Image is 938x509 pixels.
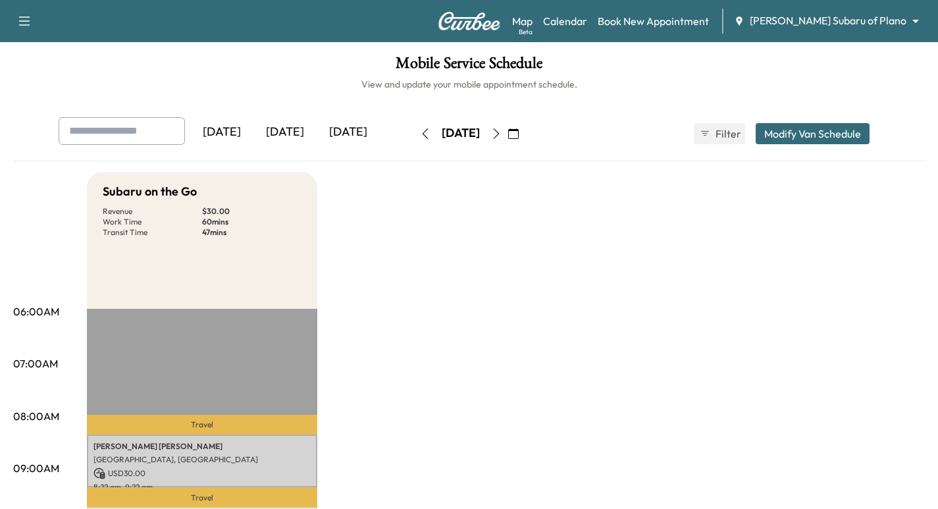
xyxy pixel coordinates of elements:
[13,304,59,319] p: 06:00AM
[756,123,870,144] button: Modify Van Schedule
[750,13,906,28] span: [PERSON_NAME] Subaru of Plano
[13,460,59,476] p: 09:00AM
[13,55,925,78] h1: Mobile Service Schedule
[93,468,311,479] p: USD 30.00
[93,441,311,452] p: [PERSON_NAME] [PERSON_NAME]
[519,27,533,37] div: Beta
[103,217,202,227] p: Work Time
[93,454,311,465] p: [GEOGRAPHIC_DATA], [GEOGRAPHIC_DATA]
[253,117,317,147] div: [DATE]
[442,125,480,142] div: [DATE]
[438,12,501,30] img: Curbee Logo
[543,13,587,29] a: Calendar
[202,217,301,227] p: 60 mins
[103,206,202,217] p: Revenue
[13,408,59,424] p: 08:00AM
[694,123,745,144] button: Filter
[716,126,739,142] span: Filter
[190,117,253,147] div: [DATE]
[87,415,317,435] p: Travel
[93,482,311,493] p: 8:22 am - 9:22 am
[598,13,709,29] a: Book New Appointment
[13,356,58,371] p: 07:00AM
[202,206,301,217] p: $ 30.00
[202,227,301,238] p: 47 mins
[103,227,202,238] p: Transit Time
[87,487,317,508] p: Travel
[317,117,380,147] div: [DATE]
[103,182,197,201] h5: Subaru on the Go
[13,78,925,91] h6: View and update your mobile appointment schedule.
[512,13,533,29] a: MapBeta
